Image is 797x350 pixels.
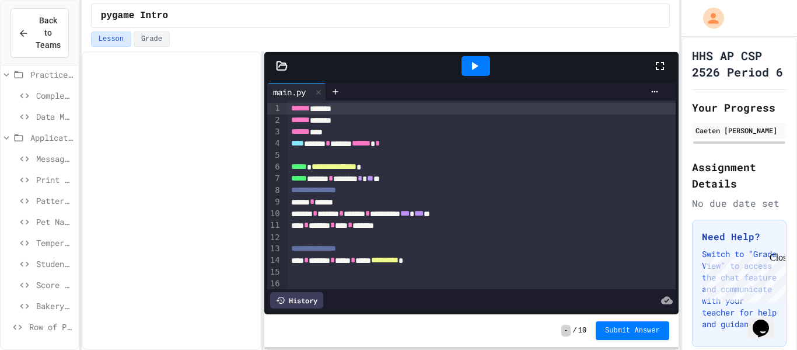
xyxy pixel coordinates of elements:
[605,326,660,335] span: Submit Answer
[267,173,282,185] div: 7
[691,5,727,32] div: My Account
[267,196,282,208] div: 9
[267,266,282,278] div: 15
[692,159,786,192] h2: Assignment Details
[561,325,570,337] span: -
[36,153,74,165] span: Message Fix
[267,138,282,150] div: 4
[36,216,74,228] span: Pet Name Keeper
[36,110,74,123] span: Data Mix-Up Fix
[695,125,783,136] div: Caeten [PERSON_NAME]
[30,131,74,144] span: Application: Variables/Print
[692,99,786,116] h2: Your Progress
[267,255,282,266] div: 14
[267,232,282,244] div: 12
[11,8,69,58] button: Back to Teams
[748,303,785,338] iframe: chat widget
[267,220,282,231] div: 11
[267,208,282,220] div: 10
[29,321,74,333] span: Row of Polygons
[596,321,669,340] button: Submit Answer
[578,326,586,335] span: 10
[267,161,282,173] div: 6
[702,230,777,244] h3: Need Help?
[36,15,61,51] span: Back to Teams
[5,5,81,74] div: Chat with us now!Close
[36,237,74,249] span: Temperature Converter
[270,292,323,309] div: History
[36,300,74,312] span: Bakery Price Calculator
[267,115,282,126] div: 2
[692,47,786,80] h1: HHS AP CSP 2526 Period 6
[267,86,312,98] div: main.py
[267,243,282,255] div: 13
[573,326,577,335] span: /
[267,83,326,101] div: main.py
[267,150,282,161] div: 5
[692,196,786,210] div: No due date set
[30,68,74,81] span: Practice: Variables/Print
[267,278,282,290] div: 16
[36,279,74,291] span: Score Calculator
[700,252,785,302] iframe: chat widget
[91,32,131,47] button: Lesson
[702,248,777,330] p: Switch to "Grade View" to access the chat feature and communicate with your teacher for help and ...
[267,185,282,196] div: 8
[36,258,74,270] span: Student ID Scanner
[267,103,282,115] div: 1
[36,195,74,207] span: Pattern Display Challenge
[134,32,170,47] button: Grade
[101,9,168,23] span: pygame Intro
[267,126,282,138] div: 3
[36,89,74,102] span: Complete the Greeting
[36,174,74,186] span: Print Statement Repair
